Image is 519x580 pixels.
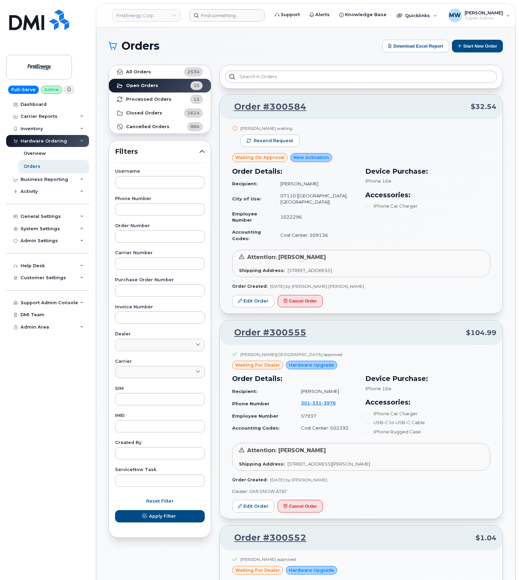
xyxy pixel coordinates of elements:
[232,295,274,308] a: Edit Order
[239,268,285,273] strong: Shipping Address:
[270,284,364,289] span: [DATE] by [PERSON_NAME] [PERSON_NAME]
[115,332,205,336] label: Dealer
[274,226,357,244] td: Cost Center: 509136
[232,211,257,223] strong: Employee Number
[226,532,306,544] a: Order #300552
[489,550,514,575] iframe: Messenger Launcher
[115,224,205,228] label: Order Number
[239,461,285,467] strong: Shipping Address:
[226,101,306,113] a: Order #300584
[115,278,205,282] label: Purchase Order Number
[126,69,151,75] strong: All Orders
[240,125,300,131] div: [PERSON_NAME] waiting
[115,441,205,445] label: Created By
[122,41,160,51] span: Orders
[115,197,205,201] label: Phone Number
[232,477,267,482] strong: Order Created:
[115,251,205,255] label: Carrier Number
[295,385,357,397] td: [PERSON_NAME]
[115,147,199,157] span: Filters
[187,69,200,75] span: 2534
[235,362,280,368] span: waiting for dealer
[365,373,490,384] h3: Device Purchase:
[289,362,334,368] span: Hardware Upgrade
[109,92,211,106] a: Processed Orders11
[293,154,329,161] span: New Activation
[109,65,211,79] a: All Orders2534
[288,461,370,467] span: [STREET_ADDRESS][PERSON_NAME]
[289,567,334,573] span: Hardware Upgrade
[115,169,205,174] label: Username
[232,401,269,406] strong: Phone Number
[321,400,336,406] span: 3976
[115,359,205,364] label: Carrier
[187,110,200,116] span: 1614
[149,513,176,519] span: Apply Filter
[240,351,342,357] div: [PERSON_NAME][GEOGRAPHIC_DATA] approved
[365,190,490,200] h3: Accessories:
[295,410,357,422] td: 57937
[232,196,261,201] strong: City of Use:
[240,556,296,562] div: [PERSON_NAME] approved
[232,488,490,495] p: Dealer: DMI SNOW AT&T
[126,110,162,116] strong: Closed Orders
[365,178,391,184] span: iPhone 16e
[295,422,357,434] td: Cost Center: 502392
[115,468,205,472] label: ServiceNow Task
[232,284,267,289] strong: Order Created:
[146,498,174,504] span: Reset Filter
[232,413,278,419] strong: Employee Number
[274,190,357,208] td: 07110 ([GEOGRAPHIC_DATA], [GEOGRAPHIC_DATA])
[232,500,274,513] a: Edit Order
[288,268,332,273] span: [STREET_ADDRESS]
[247,254,326,260] span: Attention: [PERSON_NAME]
[274,208,357,226] td: 1022296
[235,154,284,161] span: Waiting On Approval
[278,295,323,308] button: Cancel Order
[365,429,490,435] li: iPhone Rugged Case
[365,419,490,426] li: USB-C to USB-C Cable
[109,79,211,92] a: Open Orders25
[365,386,391,391] span: iPhone 16e
[471,102,496,112] span: $32.54
[193,96,200,102] span: 11
[301,400,344,406] a: 3013313976
[190,123,200,130] span: 884
[365,410,490,417] li: iPhone Car Charger
[235,567,280,573] span: waiting for dealer
[382,40,449,52] button: Download Excel Report
[232,166,357,176] h3: Order Details:
[232,229,261,241] strong: Accounting Codes:
[226,326,306,339] a: Order #300555
[274,178,357,190] td: [PERSON_NAME]
[365,203,490,209] li: iPhone Car Charger
[232,388,257,394] strong: Recipient:
[109,106,211,120] a: Closed Orders1614
[115,510,205,522] button: Apply Filter
[466,328,496,338] span: $104.99
[115,386,205,391] label: SIM
[115,495,205,507] button: Reset Filter
[365,166,490,176] h3: Device Purchase:
[240,135,300,147] button: Resend request
[126,124,169,129] strong: Cancelled Orders
[247,447,326,454] span: Attention: [PERSON_NAME]
[278,500,323,513] button: Cancel Order
[109,120,211,134] a: Cancelled Orders884
[232,425,280,431] strong: Accounting Codes:
[452,40,503,52] button: Start New Order
[476,533,496,543] span: $1.04
[232,373,357,384] h3: Order Details:
[115,414,205,418] label: IMEI
[225,71,497,83] input: Search in orders
[115,305,205,309] label: Invoice Number
[254,138,293,144] span: Resend request
[193,82,200,89] span: 25
[365,397,490,407] h3: Accessories:
[270,477,327,482] span: [DATE] by [PERSON_NAME]
[126,97,172,102] strong: Processed Orders
[310,400,321,406] span: 331
[126,83,158,88] strong: Open Orders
